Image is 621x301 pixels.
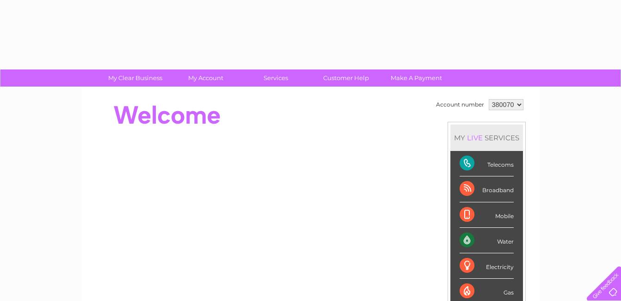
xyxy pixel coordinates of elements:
a: Make A Payment [378,69,455,87]
div: Broadband [460,176,514,202]
a: Customer Help [308,69,384,87]
div: Water [460,228,514,253]
div: Electricity [460,253,514,279]
a: My Clear Business [97,69,173,87]
div: Telecoms [460,151,514,176]
a: My Account [167,69,244,87]
div: LIVE [465,133,485,142]
a: Services [238,69,314,87]
div: Mobile [460,202,514,228]
div: MY SERVICES [450,125,523,151]
td: Account number [434,97,486,113]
